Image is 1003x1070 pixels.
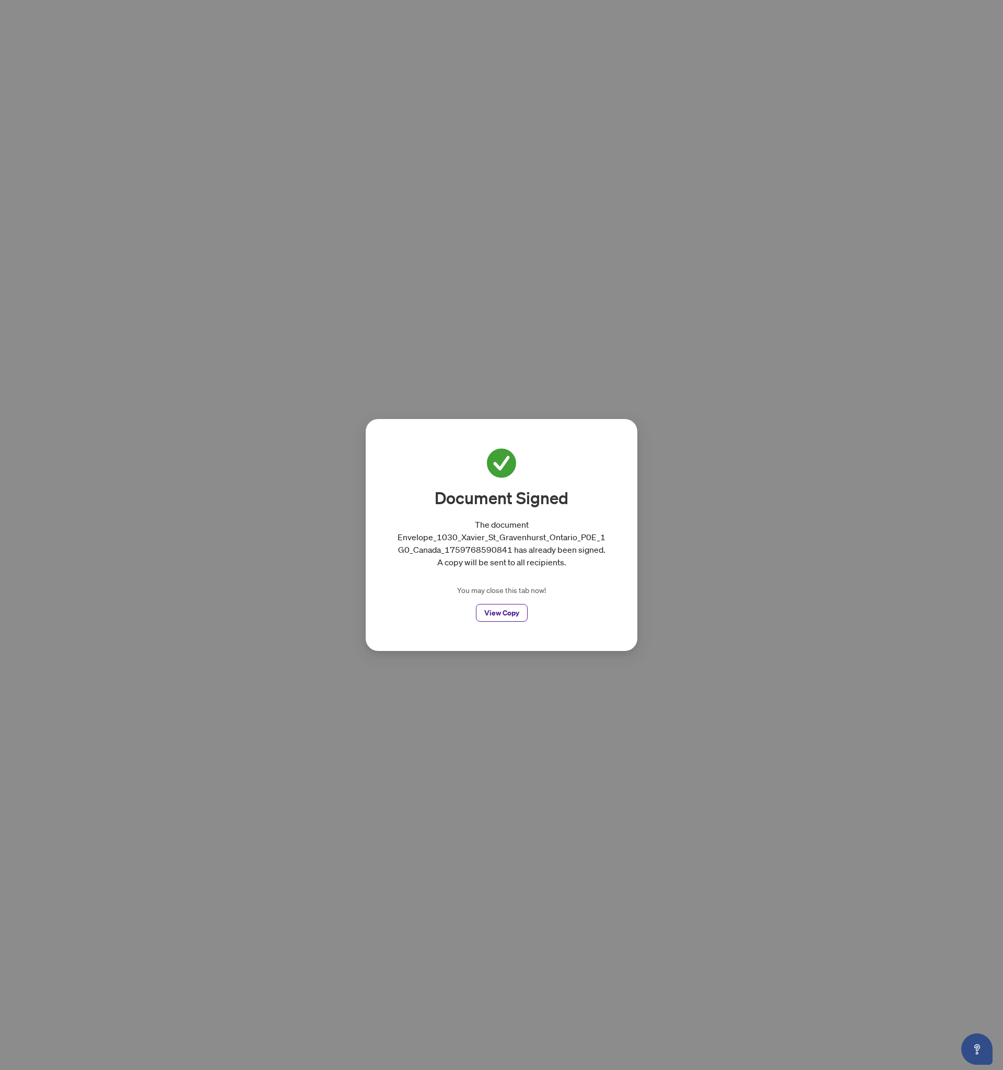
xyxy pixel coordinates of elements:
h2: Document Signed [435,489,568,506]
button: Open asap [961,1033,993,1065]
button: View Copy [476,604,528,622]
span: View Copy [484,604,519,621]
p: The document Envelope_1030_Xavier_St_Gravenhurst_Ontario_P0E_1G0_Canada_1759768590841 has already... [395,518,608,568]
p: You may close this tab now! [457,585,546,596]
